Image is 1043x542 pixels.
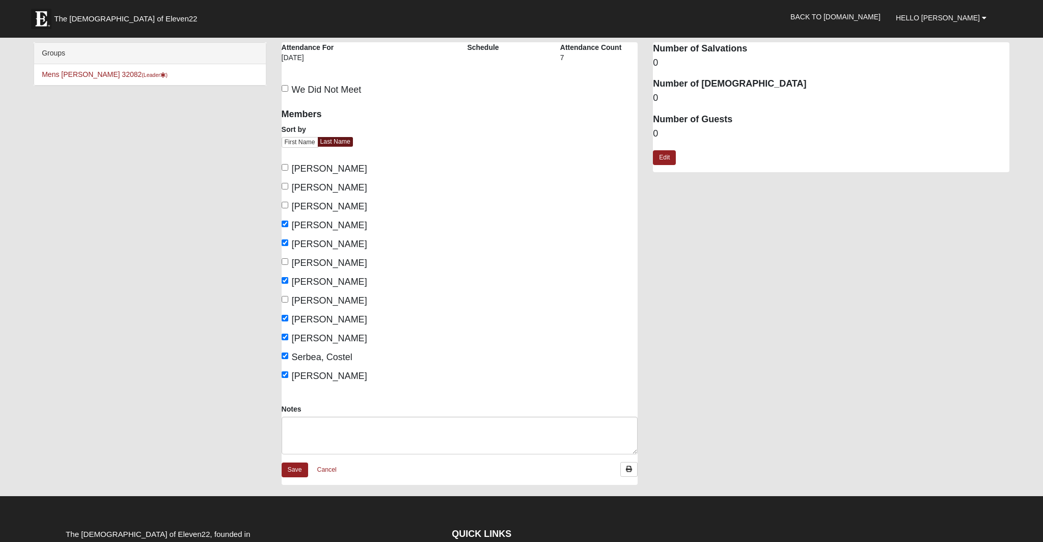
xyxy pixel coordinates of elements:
[292,182,367,193] span: [PERSON_NAME]
[560,52,638,70] div: 7
[282,334,288,340] input: [PERSON_NAME]
[282,183,288,189] input: [PERSON_NAME]
[42,70,168,78] a: Mens [PERSON_NAME] 32082(Leader)
[26,4,230,29] a: The [DEMOGRAPHIC_DATA] of Eleven22
[282,42,334,52] label: Attendance For
[653,150,676,165] a: Edit
[311,462,343,478] a: Cancel
[318,137,353,147] a: Last Name
[282,463,308,477] a: Save
[292,201,367,211] span: [PERSON_NAME]
[54,14,197,24] span: The [DEMOGRAPHIC_DATA] of Eleven22
[292,220,367,230] span: [PERSON_NAME]
[888,5,994,31] a: Hello [PERSON_NAME]
[292,295,367,306] span: [PERSON_NAME]
[282,315,288,321] input: [PERSON_NAME]
[292,352,352,362] span: Serbea, Costel
[653,42,1009,56] dt: Number of Salvations
[282,137,318,148] a: First Name
[292,239,367,249] span: [PERSON_NAME]
[620,462,638,477] a: Print Attendance Roster
[292,258,367,268] span: [PERSON_NAME]
[282,353,288,359] input: Serbea, Costel
[653,113,1009,126] dt: Number of Guests
[282,109,452,120] h4: Members
[282,258,288,265] input: [PERSON_NAME]
[292,85,362,95] span: We Did Not Meet
[34,43,265,64] div: Groups
[292,333,367,343] span: [PERSON_NAME]
[292,314,367,324] span: [PERSON_NAME]
[896,14,980,22] span: Hello [PERSON_NAME]
[282,404,301,414] label: Notes
[282,296,288,303] input: [PERSON_NAME]
[653,92,1009,105] dd: 0
[783,4,888,30] a: Back to [DOMAIN_NAME]
[653,77,1009,91] dt: Number of [DEMOGRAPHIC_DATA]
[292,277,367,287] span: [PERSON_NAME]
[292,371,367,381] span: [PERSON_NAME]
[282,124,306,134] label: Sort by
[282,85,288,92] input: We Did Not Meet
[282,52,359,70] div: [DATE]
[282,371,288,378] input: [PERSON_NAME]
[292,164,367,174] span: [PERSON_NAME]
[282,239,288,246] input: [PERSON_NAME]
[142,72,168,78] small: (Leader )
[653,127,1009,141] dd: 0
[282,164,288,171] input: [PERSON_NAME]
[282,221,288,227] input: [PERSON_NAME]
[282,202,288,208] input: [PERSON_NAME]
[653,57,1009,70] dd: 0
[467,42,499,52] label: Schedule
[282,277,288,284] input: [PERSON_NAME]
[31,9,51,29] img: Eleven22 logo
[560,42,622,52] label: Attendance Count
